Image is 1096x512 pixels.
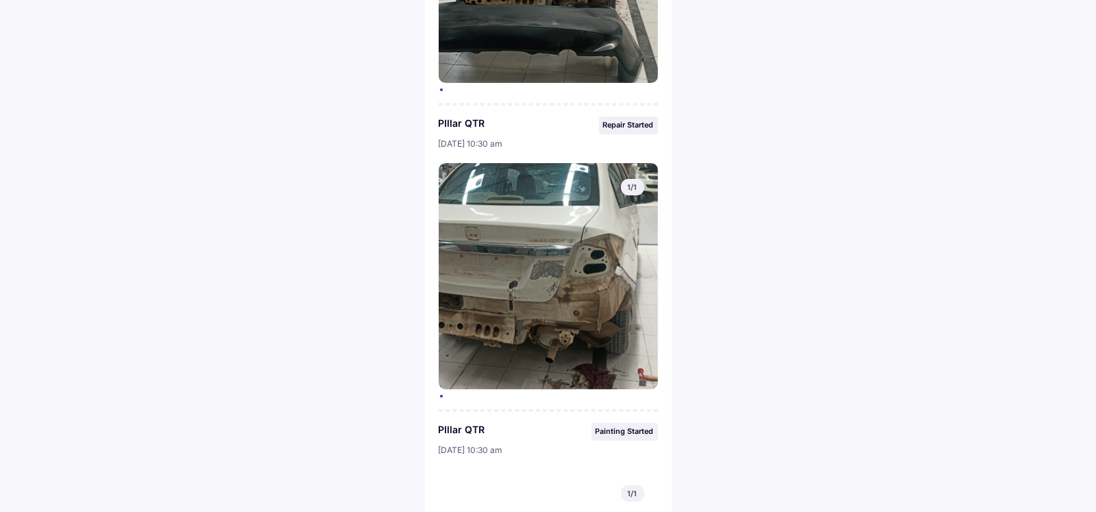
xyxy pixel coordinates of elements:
div: 1 / 1 [621,179,644,195]
p: PIllar QTR [439,117,658,130]
span: [DATE] 10:30 am [439,445,503,455]
p: PIllar QTR [439,423,658,437]
span: [DATE] 10:30 am [439,138,503,149]
div: 1 / 1 [621,485,644,502]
